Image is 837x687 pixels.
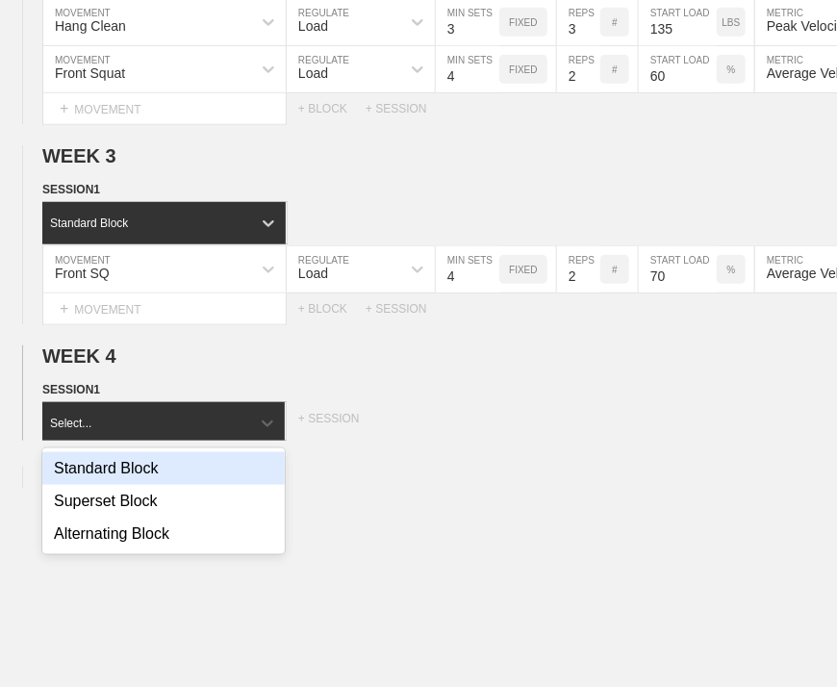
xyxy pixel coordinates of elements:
div: + SESSION [366,302,443,316]
div: Superset Block [42,485,285,518]
p: LBS [723,17,741,28]
p: # [612,265,618,275]
div: + BLOCK [298,302,366,316]
div: Standard Block [50,216,128,230]
div: Load [298,65,328,81]
input: Any [639,246,717,293]
div: Load [298,266,328,281]
div: + BLOCK [298,102,366,115]
p: # [612,64,618,75]
p: FIXED [509,265,537,275]
p: FIXED [509,64,537,75]
div: MOVEMENT [42,93,287,125]
div: Front SQ [55,266,110,281]
span: SESSION 1 [42,183,100,196]
div: MOVEMENT [42,293,287,325]
p: % [727,265,736,275]
span: SESSION 1 [42,383,100,396]
span: WEEK 3 [42,145,116,166]
span: WEEK 4 [42,345,116,367]
div: Load [298,18,328,34]
p: FIXED [509,17,537,28]
div: Front Squat [55,65,125,81]
p: % [727,64,736,75]
span: + [60,100,68,116]
iframe: Chat Widget [741,595,837,687]
div: Alternating Block [42,518,285,550]
div: + SESSION [298,412,384,441]
div: Hang Clean [55,18,126,34]
input: Any [639,46,717,92]
div: Standard Block [42,452,285,485]
div: + SESSION [366,102,443,115]
p: # [612,17,618,28]
span: + [60,300,68,317]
